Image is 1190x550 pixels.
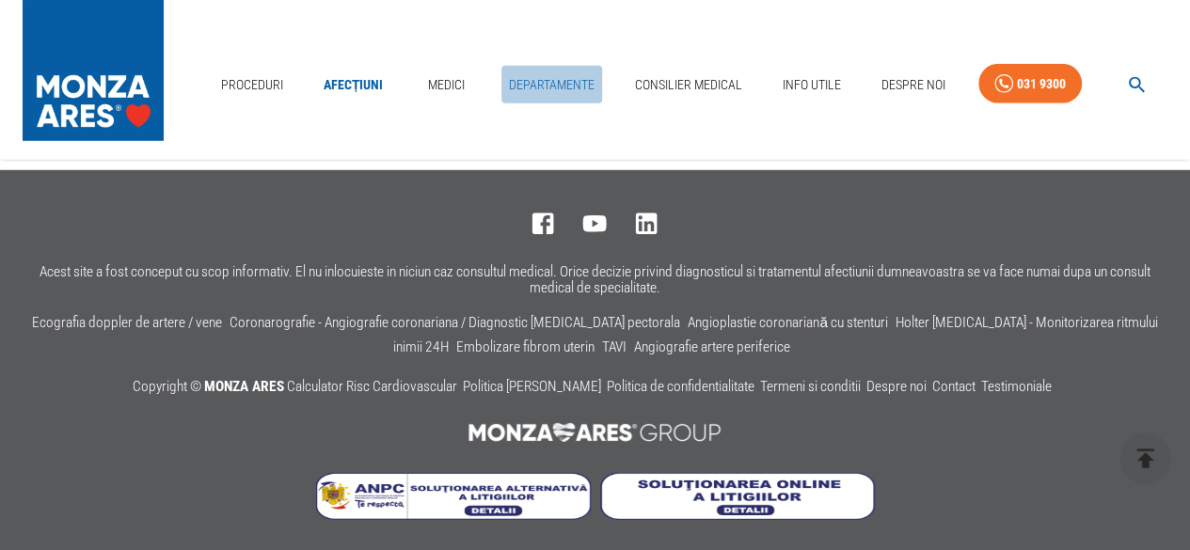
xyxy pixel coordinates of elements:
a: Ecografia doppler de artere / vene [32,314,222,331]
p: Acest site a fost conceput cu scop informativ. El nu inlocuieste in niciun caz consultul medical.... [23,264,1167,296]
img: MONZA ARES Group [458,414,733,451]
a: Coronarografie - Angiografie coronariana / Diagnostic [MEDICAL_DATA] pectorala [230,314,680,331]
a: Departamente [501,66,602,104]
a: Consilier Medical [627,66,750,104]
img: Soluționarea Alternativă a Litigiilor [316,473,591,520]
a: Politica [PERSON_NAME] [463,378,601,395]
a: Calculator Risc Cardiovascular [287,378,457,395]
a: Afecțiuni [316,66,391,104]
a: Soluționarea Alternativă a Litigiilor [316,506,600,524]
a: Proceduri [214,66,291,104]
a: Testimoniale [981,378,1052,395]
a: Soluționarea online a litigiilor [600,506,875,524]
a: Embolizare fibrom uterin [456,338,595,355]
a: Contact [932,378,976,395]
img: Soluționarea online a litigiilor [600,473,875,520]
a: Angioplastie coronariană cu stenturi [688,314,888,331]
div: 031 9300 [1017,72,1066,96]
span: MONZA ARES [204,378,284,395]
a: Angiografie artere periferice [634,338,790,355]
a: Politica de confidentialitate [607,378,754,395]
a: Info Utile [775,66,849,104]
button: delete [1119,432,1171,484]
a: Medici [416,66,476,104]
a: TAVI [602,338,627,355]
p: Copyright © [133,375,1057,400]
a: Despre Noi [874,66,953,104]
a: Termeni si conditii [760,378,861,395]
a: 031 9300 [978,64,1082,104]
a: Holter [MEDICAL_DATA] - Monitorizarea ritmului inimii 24H [393,314,1158,355]
a: Despre noi [866,378,927,395]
